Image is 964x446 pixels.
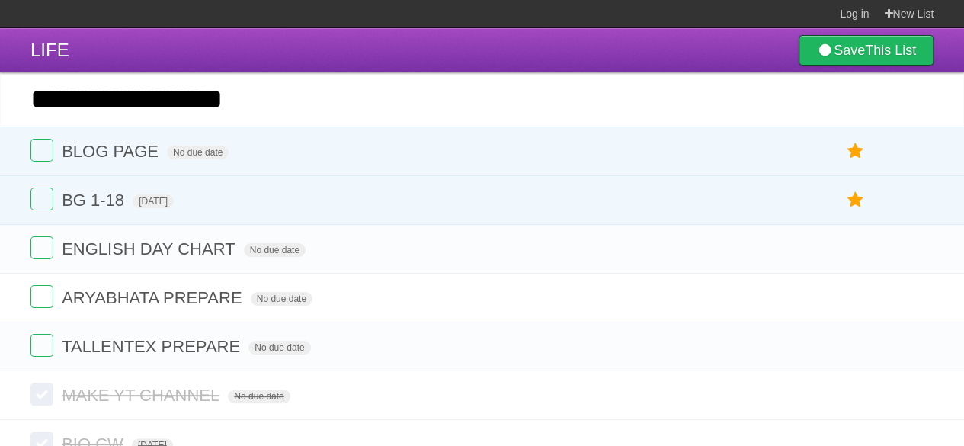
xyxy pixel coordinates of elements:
span: TALLENTEX PREPARE [62,337,244,356]
span: LIFE [30,40,69,60]
label: Done [30,285,53,308]
span: No due date [228,390,290,403]
span: No due date [251,292,312,306]
label: Done [30,188,53,210]
span: [DATE] [133,194,174,208]
span: BLOG PAGE [62,142,162,161]
label: Done [30,383,53,406]
span: ENGLISH DAY CHART [62,239,239,258]
label: Done [30,334,53,357]
span: ARYABHATA PREPARE [62,288,245,307]
b: This List [865,43,916,58]
span: No due date [248,341,310,355]
label: Done [30,236,53,259]
label: Star task [841,188,870,213]
span: MAKE YT CHANNEL [62,386,223,405]
span: No due date [244,243,306,257]
label: Done [30,139,53,162]
label: Star task [841,139,870,164]
a: SaveThis List [799,35,934,66]
span: No due date [167,146,229,159]
span: BG 1-18 [62,191,128,210]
